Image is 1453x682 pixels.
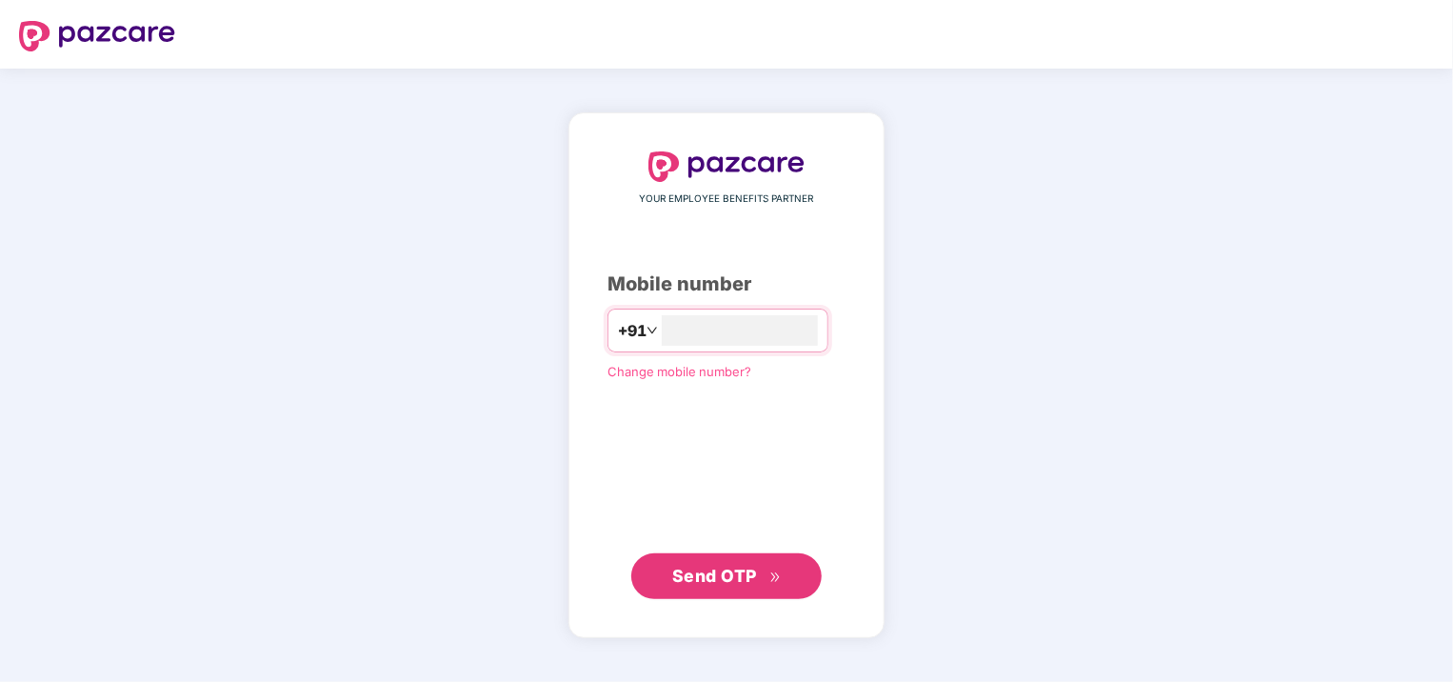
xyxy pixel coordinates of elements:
[672,566,757,586] span: Send OTP
[769,572,782,584] span: double-right
[647,325,658,336] span: down
[607,364,751,379] a: Change mobile number?
[19,21,175,51] img: logo
[607,270,846,299] div: Mobile number
[618,319,647,343] span: +91
[640,191,814,207] span: YOUR EMPLOYEE BENEFITS PARTNER
[648,151,805,182] img: logo
[631,553,822,599] button: Send OTPdouble-right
